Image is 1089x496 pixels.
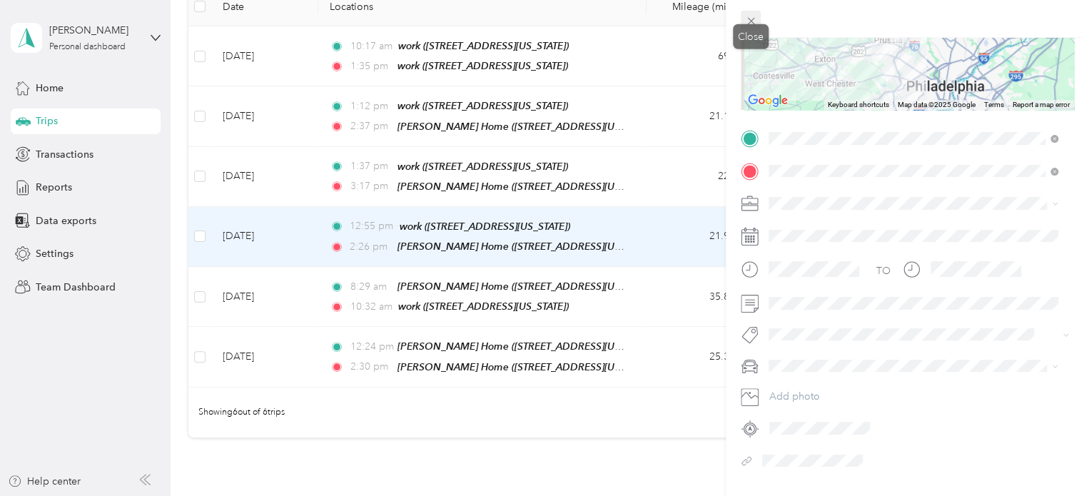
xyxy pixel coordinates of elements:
iframe: Everlance-gr Chat Button Frame [1009,416,1089,496]
button: Keyboard shortcuts [828,100,889,110]
div: Close [733,24,769,49]
a: Terms (opens in new tab) [984,101,1004,108]
span: Map data ©2025 Google [898,101,976,108]
button: Add photo [764,387,1074,407]
a: Open this area in Google Maps (opens a new window) [744,91,791,110]
div: TO [876,263,891,278]
a: Report a map error [1013,101,1070,108]
img: Google [744,91,791,110]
